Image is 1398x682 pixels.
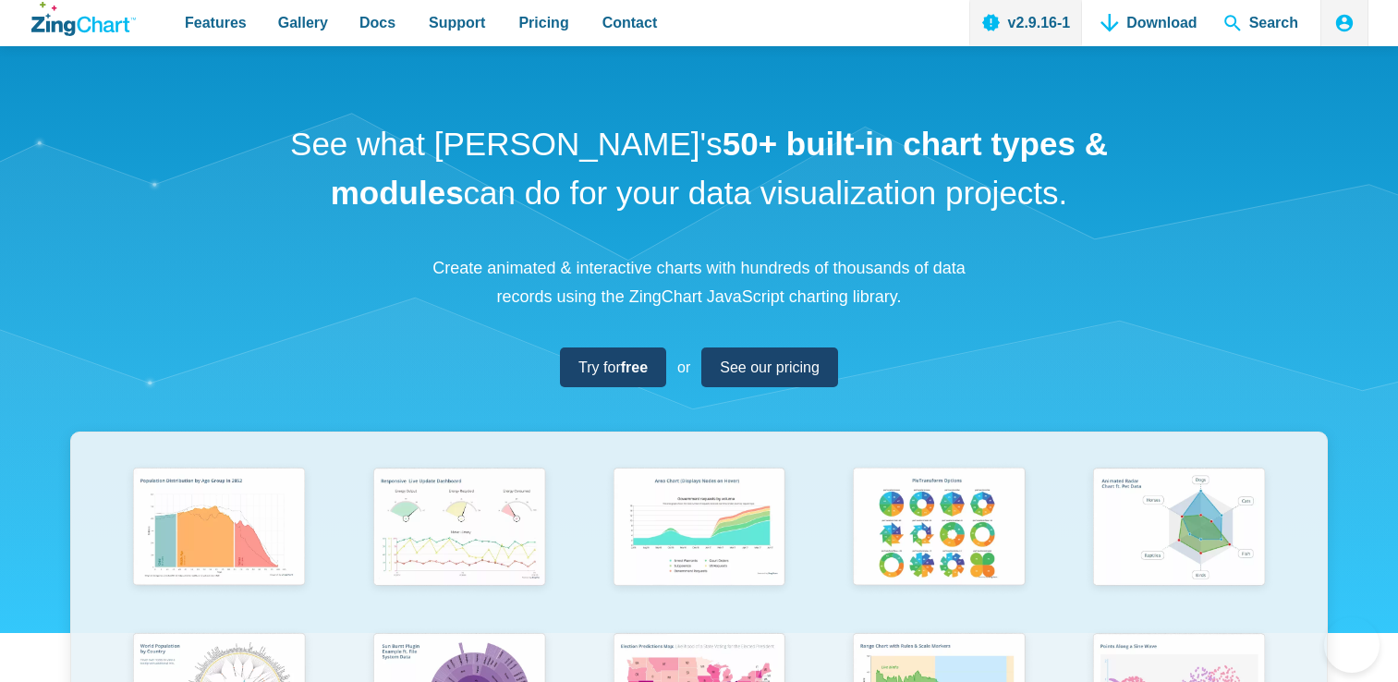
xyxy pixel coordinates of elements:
[429,10,485,35] span: Support
[518,10,568,35] span: Pricing
[602,10,658,35] span: Contact
[677,355,690,380] span: or
[819,460,1059,626] a: Pie Transform Options
[1324,617,1380,673] iframe: Toggle Customer Support
[185,10,247,35] span: Features
[578,355,648,380] span: Try for
[339,460,579,626] a: Responsive Live Update Dashboard
[363,460,555,597] img: Responsive Live Update Dashboard
[278,10,328,35] span: Gallery
[359,10,395,35] span: Docs
[284,120,1115,217] h1: See what [PERSON_NAME]'s can do for your data visualization projects.
[579,460,820,626] a: Area Chart (Displays Nodes on Hover)
[422,254,977,311] p: Create animated & interactive charts with hundreds of thousands of data records using the ZingCha...
[123,460,315,597] img: Population Distribution by Age Group in 2052
[331,126,1108,211] strong: 50+ built-in chart types & modules
[621,359,648,375] strong: free
[701,347,838,387] a: See our pricing
[843,460,1035,597] img: Pie Transform Options
[1083,460,1275,597] img: Animated Radar Chart ft. Pet Data
[99,460,339,626] a: Population Distribution by Age Group in 2052
[560,347,666,387] a: Try forfree
[603,460,796,597] img: Area Chart (Displays Nodes on Hover)
[720,355,820,380] span: See our pricing
[1059,460,1299,626] a: Animated Radar Chart ft. Pet Data
[31,2,136,36] a: ZingChart Logo. Click to return to the homepage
